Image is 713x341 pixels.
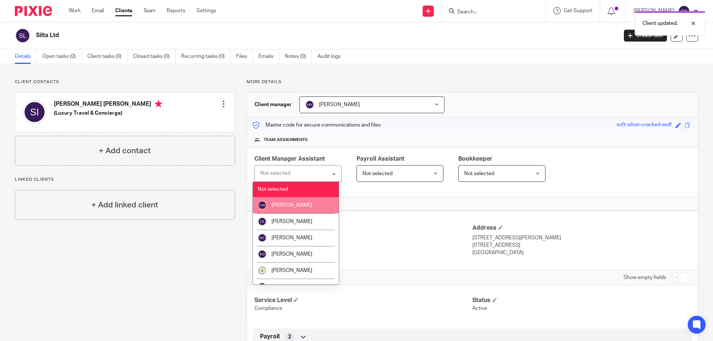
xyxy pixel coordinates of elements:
span: [PERSON_NAME] [271,203,312,208]
p: More details [247,79,698,85]
img: svg%3E [15,28,30,43]
img: svg%3E [23,100,46,124]
label: Show empty fields [624,274,666,281]
div: soft-silver-cracked-wolf [616,121,672,129]
span: Not selected [258,187,288,192]
a: Create task [624,30,667,42]
a: Emails [258,49,279,64]
h4: [PERSON_NAME] [PERSON_NAME] [54,100,162,109]
p: [STREET_ADDRESS] [472,242,690,249]
span: Compliance [254,306,282,311]
img: Pixie [15,6,52,16]
span: Client Manager Assistant [254,156,325,162]
h4: + Add linked client [91,199,158,211]
h5: (Luxury Travel & Concierge) [54,109,162,117]
span: [PERSON_NAME] [271,235,312,240]
img: svg%3E [678,5,690,17]
span: [PERSON_NAME] [271,252,312,257]
span: 2 [288,333,291,341]
a: Recurring tasks (0) [181,49,231,64]
h4: Service Level [254,296,472,304]
span: Payroll Assistant [356,156,404,162]
h3: Client manager [254,101,292,108]
span: Not selected [362,171,393,176]
span: [PERSON_NAME] [271,284,312,289]
a: Details [15,49,37,64]
span: [PERSON_NAME] [271,268,312,273]
a: Client tasks (0) [87,49,127,64]
img: svg%3E [305,100,314,109]
p: [STREET_ADDRESS][PERSON_NAME] [472,234,690,242]
a: Clients [115,7,132,14]
a: Email [92,7,104,14]
span: Bookkeeper [458,156,492,162]
h4: + Add contact [99,145,151,157]
h2: Silta Ltd [36,32,497,39]
a: Notes (0) [285,49,312,64]
span: Team assignments [264,137,308,143]
a: Team [143,7,156,14]
a: Open tasks (0) [42,49,82,64]
a: Audit logs [318,49,346,64]
a: Reports [167,7,185,14]
p: Limited company [254,234,472,242]
h4: Status [472,296,690,304]
img: Capture2.PNG [258,266,267,275]
h4: Client type [254,224,472,232]
img: svg%3E [258,217,267,226]
a: Work [69,7,81,14]
span: Not selected [464,171,494,176]
span: Active [472,306,487,311]
img: svg%3E [258,201,267,210]
span: Payroll [260,333,280,341]
i: Primary [155,100,162,108]
span: [PERSON_NAME] [271,219,312,224]
h4: Address [472,224,690,232]
img: svg%3E [258,233,267,242]
img: svg%3E [258,282,267,291]
p: Master code for secure communications and files [253,121,381,129]
h4: CUSTOM FIELDS [254,275,472,281]
a: Settings [196,7,216,14]
img: svg%3E [258,250,267,259]
p: Client updated. [642,20,678,27]
a: Closed tasks (0) [133,49,176,64]
a: Files [236,49,253,64]
div: Not selected [260,171,290,176]
p: [GEOGRAPHIC_DATA] [472,249,690,256]
span: [PERSON_NAME] [319,102,360,107]
p: Linked clients [15,177,235,183]
p: Client contacts [15,79,235,85]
